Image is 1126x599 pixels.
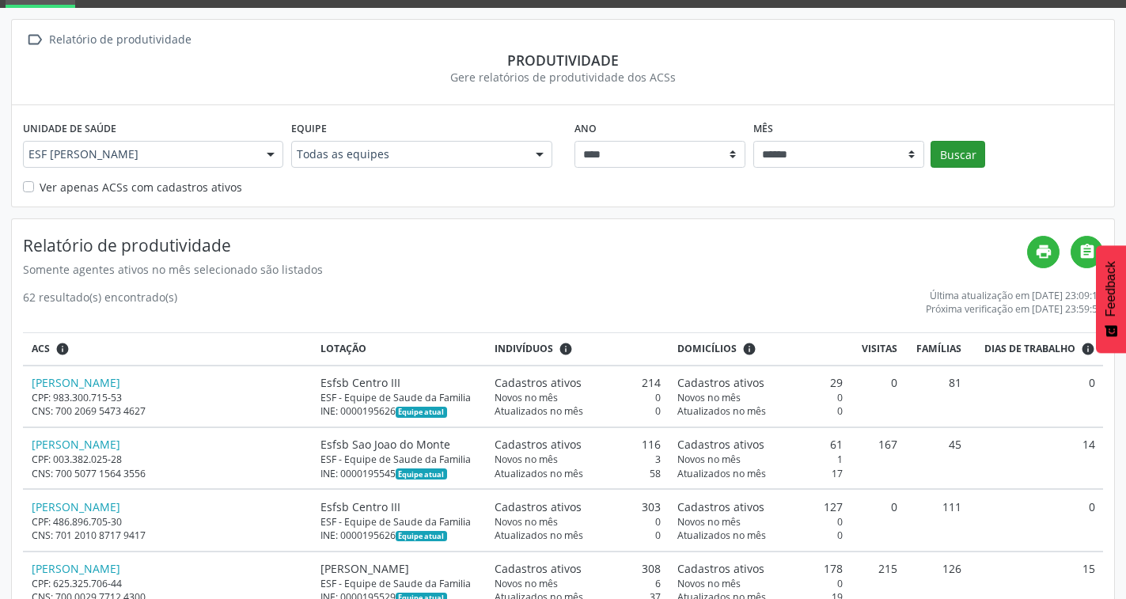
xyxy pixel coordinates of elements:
a: [PERSON_NAME] [32,375,120,390]
label: Unidade de saúde [23,116,116,141]
i: <div class="text-left"> <div> <strong>Cadastros ativos:</strong> Cadastros que estão vinculados a... [559,342,573,356]
a: [PERSON_NAME] [32,437,120,452]
span: Atualizados no mês [677,529,766,542]
div: CPF: 983.300.715-53 [32,391,304,404]
span: Novos no mês [495,453,558,466]
div: 127 [677,499,844,515]
div: Produtividade [23,51,1103,69]
div: INE: 0000195626 [320,404,478,418]
span: ACS [32,342,50,356]
a: [PERSON_NAME] [32,561,120,576]
td: 45 [906,427,970,489]
div: 62 resultado(s) encontrado(s) [23,289,177,316]
span: Novos no mês [677,453,741,466]
span: Atualizados no mês [495,404,583,418]
span: Cadastros ativos [495,436,582,453]
span: Atualizados no mês [495,529,583,542]
th: Visitas [851,333,906,366]
a: [PERSON_NAME] [32,499,120,514]
div: 17 [677,467,844,480]
div: Próxima verificação em [DATE] 23:59:59 [926,302,1103,316]
span: Atualizados no mês [495,467,583,480]
div: ESF - Equipe de Saude da Familia [320,391,478,404]
th: Famílias [906,333,970,366]
div: CPF: 486.896.705-30 [32,515,304,529]
label: Ano [574,116,597,141]
th: Lotação [312,333,486,366]
span: Feedback [1104,261,1118,317]
div: 3 [495,453,661,466]
label: Mês [753,116,773,141]
div: CNS: 700 2069 5473 4627 [32,404,304,418]
span: Todas as equipes [297,146,519,162]
div: INE: 0000195626 [320,529,478,542]
span: Domicílios [677,342,737,356]
span: Novos no mês [495,577,558,590]
span: Atualizados no mês [677,404,766,418]
div: 29 [677,374,844,391]
div: 0 [495,391,661,404]
div: 0 [677,529,844,542]
label: Ver apenas ACSs com cadastros ativos [40,179,242,195]
div: 0 [677,515,844,529]
div: CPF: 625.325.706-44 [32,577,304,590]
i: ACSs que estiveram vinculados a uma UBS neste período, mesmo sem produtividade. [55,342,70,356]
span: Cadastros ativos [677,436,764,453]
td: 0 [851,366,906,427]
div: Esfsb Sao Joao do Monte [320,436,478,453]
div: CNS: 701 2010 8717 9417 [32,529,304,542]
label: Equipe [291,116,327,141]
td: 0 [970,489,1103,551]
div: ESF - Equipe de Saude da Familia [320,577,478,590]
td: 81 [906,366,970,427]
span: Esta é a equipe atual deste Agente [396,531,447,542]
div: CNS: 700 5077 1564 3556 [32,467,304,480]
div: ESF - Equipe de Saude da Familia [320,453,478,466]
span: Cadastros ativos [495,560,582,577]
div: 303 [495,499,661,515]
span: Cadastros ativos [495,374,582,391]
span: Novos no mês [677,515,741,529]
a:  Relatório de produtividade [23,28,194,51]
span: Indivíduos [495,342,553,356]
button: Buscar [931,141,985,168]
h4: Relatório de produtividade [23,236,1027,256]
div: Somente agentes ativos no mês selecionado são listados [23,261,1027,278]
div: CPF: 003.382.025-28 [32,453,304,466]
div: INE: 0000195545 [320,467,478,480]
button: Feedback - Mostrar pesquisa [1096,245,1126,353]
span: Esta é a equipe atual deste Agente [396,407,447,418]
td: 0 [851,489,906,551]
td: 0 [970,366,1103,427]
div: 0 [677,577,844,590]
div: Esfsb Centro III [320,499,478,515]
i:  [23,28,46,51]
i:  [1079,243,1096,260]
a:  [1071,236,1103,268]
span: Esta é a equipe atual deste Agente [396,468,447,480]
div: Esfsb Centro III [320,374,478,391]
i: <div class="text-left"> <div> <strong>Cadastros ativos:</strong> Cadastros que estão vinculados a... [742,342,756,356]
span: Cadastros ativos [677,499,764,515]
div: 214 [495,374,661,391]
div: Gere relatórios de produtividade dos ACSs [23,69,1103,85]
span: Cadastros ativos [677,560,764,577]
span: Atualizados no mês [677,467,766,480]
span: Dias de trabalho [984,342,1075,356]
div: 0 [495,404,661,418]
div: [PERSON_NAME] [320,560,478,577]
i: Dias em que o(a) ACS fez pelo menos uma visita, ou ficha de cadastro individual ou cadastro domic... [1081,342,1095,356]
div: 178 [677,560,844,577]
span: Novos no mês [677,391,741,404]
span: Novos no mês [495,515,558,529]
i: print [1035,243,1052,260]
td: 14 [970,427,1103,489]
div: 1 [677,453,844,466]
div: 58 [495,467,661,480]
div: 116 [495,436,661,453]
td: 111 [906,489,970,551]
span: ESF [PERSON_NAME] [28,146,251,162]
td: 167 [851,427,906,489]
div: ESF - Equipe de Saude da Familia [320,515,478,529]
div: 61 [677,436,844,453]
